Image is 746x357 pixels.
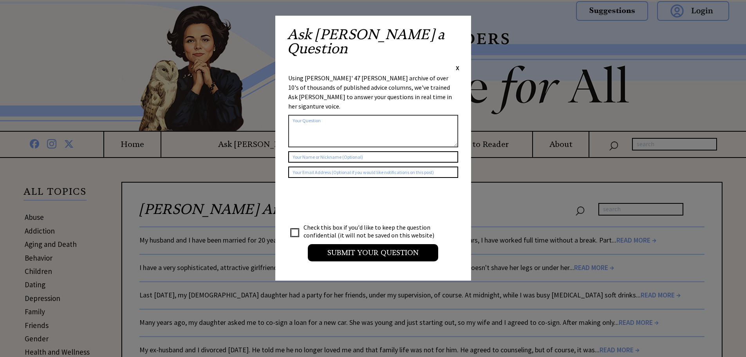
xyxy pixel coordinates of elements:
h2: Ask [PERSON_NAME] a Question [287,27,459,63]
iframe: reCAPTCHA [288,186,407,216]
td: Check this box if you'd like to keep the question confidential (it will not be saved on this webs... [303,223,442,239]
input: Submit your Question [308,244,438,261]
input: Your Name or Nickname (Optional) [288,151,458,163]
div: Using [PERSON_NAME]' 47 [PERSON_NAME] archive of over 10's of thousands of published advice colum... [288,73,458,111]
input: Your Email Address (Optional if you would like notifications on this post) [288,167,458,178]
span: X [456,64,459,72]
